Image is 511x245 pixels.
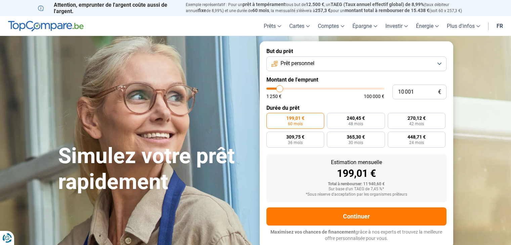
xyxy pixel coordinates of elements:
[408,116,426,120] span: 270,12 €
[266,105,446,111] label: Durée du prêt
[266,48,446,54] label: But du prêt
[288,141,303,145] span: 36 mois
[288,122,303,126] span: 60 mois
[272,192,441,197] div: *Sous réserve d'acceptation par les organismes prêteurs
[347,135,365,139] span: 365,30 €
[347,116,365,120] span: 240,45 €
[348,122,363,126] span: 48 mois
[8,21,84,32] img: TopCompare
[186,2,473,14] p: Exemple représentatif : Pour un tous but de , un (taux débiteur annuel de 8,99%) et une durée de ...
[266,229,446,242] p: grâce à nos experts et trouvez la meilleure offre personnalisée pour vous.
[286,135,304,139] span: 309,75 €
[266,56,446,71] button: Prêt personnel
[272,182,441,187] div: Total à rembourser: 11 940,60 €
[306,2,324,7] span: 12.500 €
[38,2,178,14] p: Attention, emprunter de l'argent coûte aussi de l'argent.
[381,16,412,36] a: Investir
[266,77,446,83] label: Montant de l'emprunt
[272,187,441,192] div: Sur base d'un TAEG de 7,45 %*
[348,16,381,36] a: Épargne
[412,16,443,36] a: Énergie
[331,2,424,7] span: TAEG (Taux annuel effectif global) de 8,99%
[198,8,206,13] span: fixe
[314,16,348,36] a: Comptes
[252,8,269,13] span: 60 mois
[315,8,331,13] span: 257,3 €
[409,141,424,145] span: 24 mois
[286,116,304,120] span: 199,01 €
[438,89,441,95] span: €
[281,60,314,67] span: Prêt personnel
[272,168,441,179] div: 199,01 €
[285,16,314,36] a: Cartes
[270,229,355,235] span: Maximisez vos chances de financement
[408,135,426,139] span: 448,71 €
[348,141,363,145] span: 30 mois
[58,143,252,195] h1: Simulez votre prêt rapidement
[443,16,484,36] a: Plus d'infos
[266,94,282,99] span: 1 250 €
[272,160,441,165] div: Estimation mensuelle
[243,2,285,7] span: prêt à tempérament
[345,8,429,13] span: montant total à rembourser de 15.438 €
[409,122,424,126] span: 42 mois
[266,207,446,226] button: Continuer
[493,16,507,36] a: fr
[364,94,384,99] span: 100 000 €
[260,16,285,36] a: Prêts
